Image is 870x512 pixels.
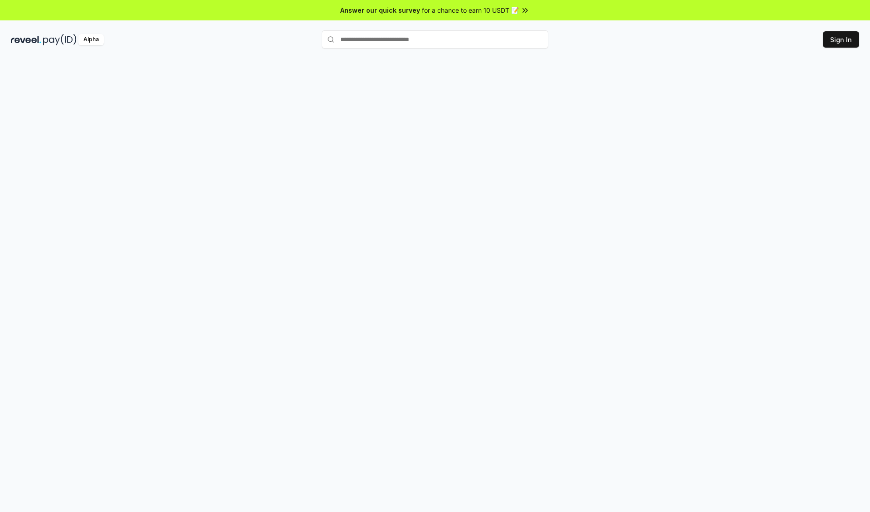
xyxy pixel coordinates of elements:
button: Sign In [823,31,859,48]
span: Answer our quick survey [340,5,420,15]
img: reveel_dark [11,34,41,45]
img: pay_id [43,34,77,45]
div: Alpha [78,34,104,45]
span: for a chance to earn 10 USDT 📝 [422,5,519,15]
